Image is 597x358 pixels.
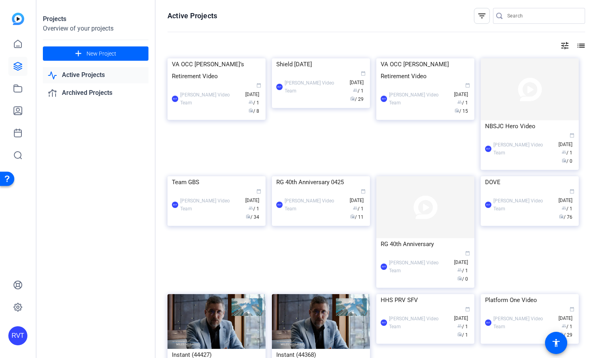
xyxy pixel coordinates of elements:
[276,202,283,208] div: RVT
[276,58,366,70] div: Shield [DATE]
[485,320,491,326] div: RVT
[276,176,366,188] div: RG 40th Anniversary 0425
[43,24,148,33] div: Overview of your projects
[485,146,491,152] div: RVT
[454,108,468,114] span: / 15
[493,315,555,331] div: [PERSON_NAME] Video Team
[562,150,566,154] span: group
[285,197,346,213] div: [PERSON_NAME] Video Team
[381,96,387,102] div: RVT
[353,88,364,94] span: / 1
[457,100,468,106] span: / 1
[485,202,491,208] div: RVT
[353,206,358,210] span: group
[465,251,470,256] span: calendar_today
[256,189,261,194] span: calendar_today
[248,100,259,106] span: / 1
[389,315,450,331] div: [PERSON_NAME] Video Team
[562,158,572,164] span: / 0
[493,197,555,213] div: [PERSON_NAME] Video Team
[493,141,555,157] div: [PERSON_NAME] Video Team
[43,67,148,83] a: Active Projects
[457,100,462,104] span: group
[73,49,83,59] mat-icon: add
[353,88,358,92] span: group
[256,83,261,88] span: calendar_today
[477,11,487,21] mat-icon: filter_list
[8,326,27,345] div: RVT
[389,259,450,275] div: [PERSON_NAME] Video Team
[562,323,566,328] span: group
[562,158,566,163] span: radio
[353,206,364,212] span: / 1
[465,83,470,88] span: calendar_today
[389,91,450,107] div: [PERSON_NAME] Video Team
[350,214,355,219] span: radio
[457,276,468,282] span: / 0
[485,120,574,132] div: NBSJC Hero Video
[562,324,572,329] span: / 1
[457,268,462,272] span: group
[172,176,261,188] div: Team GBS
[172,96,178,102] div: RVT
[248,100,253,104] span: group
[570,307,574,312] span: calendar_today
[559,214,572,220] span: / 76
[560,41,570,50] mat-icon: tune
[454,251,470,265] span: [DATE]
[562,150,572,156] span: / 1
[381,294,470,306] div: HHS PRV SFV
[457,276,462,281] span: radio
[465,307,470,312] span: calendar_today
[350,96,355,101] span: radio
[562,206,572,212] span: / 1
[485,294,574,306] div: Platform One Video
[168,11,217,21] h1: Active Projects
[381,320,387,326] div: RVT
[457,332,468,338] span: / 1
[457,332,462,337] span: radio
[248,206,253,210] span: group
[559,332,572,338] span: / 29
[457,323,462,328] span: group
[454,108,459,113] span: radio
[559,214,564,219] span: radio
[87,50,116,58] span: New Project
[558,133,574,147] span: [DATE]
[43,46,148,61] button: New Project
[248,206,259,212] span: / 1
[562,206,566,210] span: group
[276,84,283,90] div: RVT
[285,79,346,95] div: [PERSON_NAME] Video Team
[180,197,241,213] div: [PERSON_NAME] Video Team
[172,202,178,208] div: RVT
[43,14,148,24] div: Projects
[457,268,468,273] span: / 1
[246,214,259,220] span: / 34
[576,41,585,50] mat-icon: list
[248,108,259,114] span: / 8
[246,214,250,219] span: radio
[485,176,574,188] div: DOVE
[361,189,366,194] span: calendar_today
[381,238,470,250] div: RG 40th Anniversary
[570,189,574,194] span: calendar_today
[551,338,561,348] mat-icon: accessibility
[43,85,148,101] a: Archived Projects
[350,214,364,220] span: / 11
[350,96,364,102] span: / 29
[457,324,468,329] span: / 1
[381,264,387,270] div: RVT
[361,71,366,76] span: calendar_today
[248,108,253,113] span: radio
[381,58,470,82] div: VA OCC [PERSON_NAME] Retirement Video
[12,13,24,25] img: blue-gradient.svg
[570,133,574,138] span: calendar_today
[180,91,241,107] div: [PERSON_NAME] Video Team
[172,58,261,82] div: VA OCC [PERSON_NAME]’s Retirement Video
[507,11,579,21] input: Search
